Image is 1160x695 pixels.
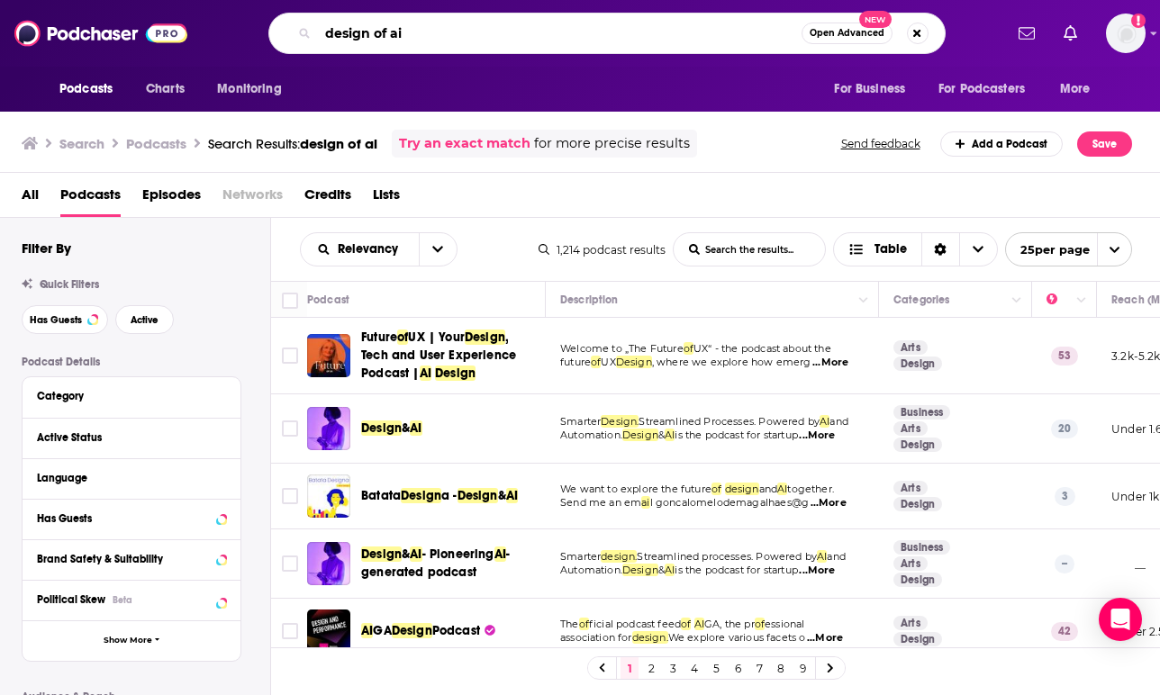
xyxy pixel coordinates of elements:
span: AI [694,618,704,630]
p: -- [1055,555,1074,573]
button: Show More [23,620,240,661]
a: 8 [772,657,790,679]
span: For Business [834,77,905,102]
span: future [560,356,591,368]
button: Political SkewBeta [37,588,226,610]
img: Design & AI [307,407,350,450]
button: Column Actions [1071,290,1092,311]
div: Podcast [307,289,349,311]
div: Has Guests [37,512,211,525]
span: UX [601,356,615,368]
span: ...More [807,631,843,645]
span: AI [410,546,421,562]
span: Podcast [432,623,480,638]
h2: Filter By [22,239,71,257]
button: Send feedback [836,136,926,151]
button: Has Guests [37,507,226,529]
span: of [681,618,691,630]
span: Political Skew [37,593,105,606]
span: Active [131,315,159,325]
span: is the podcast for startup [675,564,797,576]
button: Brand Safety & Suitability [37,547,226,570]
span: Streamlined Processes. Powered by [639,415,820,428]
a: Show notifications dropdown [1011,18,1042,49]
a: Try an exact match [399,133,530,154]
a: Arts [893,340,928,355]
span: of [711,483,721,495]
span: AI [777,483,787,495]
button: Open AdvancedNew [802,23,893,44]
span: Podcasts [60,180,121,217]
a: 3 [664,657,682,679]
span: AI [420,366,431,381]
p: 3 [1055,487,1075,505]
svg: Add a profile image [1131,14,1146,28]
a: 5 [707,657,725,679]
span: Monitoring [217,77,281,102]
span: Design [616,356,652,368]
span: and [829,415,848,428]
span: New [859,11,892,28]
span: of [579,618,589,630]
h2: Choose List sort [300,232,458,266]
span: and [827,550,846,563]
span: AI [820,415,829,428]
button: Language [37,466,226,489]
p: Under 1k [1111,489,1159,504]
span: All [22,180,39,217]
span: ...More [811,496,847,510]
span: & [402,420,410,436]
a: 4 [685,657,703,679]
div: Language [37,472,214,484]
a: Episodes [142,180,201,217]
span: l goncalomelodemagalhaes@g [650,496,809,509]
span: We want to explore the future [560,483,711,495]
span: The [560,618,579,630]
a: Arts [893,481,928,495]
span: & [658,429,665,441]
a: Arts [893,556,928,571]
p: 42 [1051,622,1078,640]
p: Podcast Details [22,356,241,368]
a: Design [893,357,942,371]
span: - Pioneering [422,546,494,562]
span: Design [458,488,498,503]
a: 6 [729,657,747,679]
button: Save [1077,131,1132,157]
span: Lists [373,180,400,217]
div: Power Score [1047,289,1072,311]
p: __ [1111,556,1146,572]
span: a - [441,488,458,503]
span: Design. [601,415,639,428]
span: Design [401,488,441,503]
div: 1,214 podcast results [539,243,666,257]
span: GA [373,623,391,638]
span: ai [641,496,649,509]
div: Brand Safety & Suitability [37,553,211,565]
a: 1 [621,657,639,679]
span: design. [632,631,668,644]
span: & [498,488,506,503]
button: Category [37,384,226,407]
a: Design [893,573,942,587]
a: Design&AI- PioneeringAI-generated podcast [361,546,539,582]
a: Design [893,632,942,646]
a: AIGA Design Podcast [307,609,350,653]
span: 25 per page [1006,236,1090,264]
span: Table [875,243,907,256]
span: Toggle select row [282,347,298,364]
a: Business [893,405,950,420]
a: AIGADesignPodcast [361,622,495,640]
span: Networks [222,180,283,217]
span: AI [665,564,675,576]
p: 53 [1051,347,1078,365]
img: Future of UX | Your Design, Tech and User Experience Podcast | AI Design [307,334,350,377]
a: 2 [642,657,660,679]
span: design [725,483,759,495]
a: Show notifications dropdown [1056,18,1084,49]
span: AI [817,550,827,563]
span: UX | Your [408,329,465,345]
